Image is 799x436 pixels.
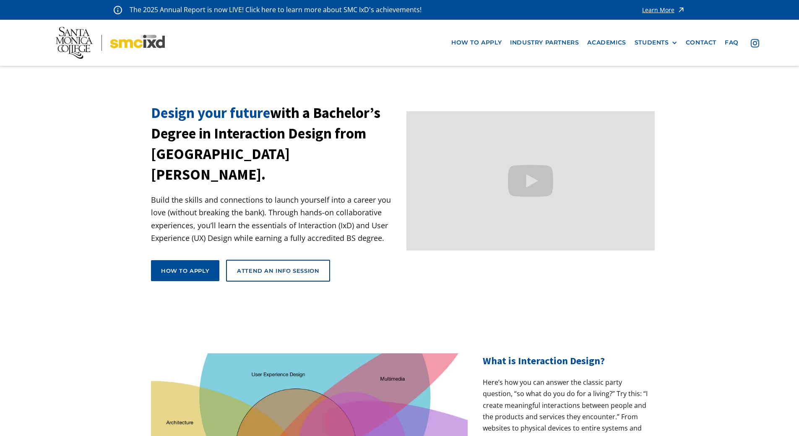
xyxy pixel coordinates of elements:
[642,4,685,16] a: Learn More
[721,35,743,50] a: faq
[677,4,685,16] img: icon - arrow - alert
[583,35,630,50] a: Academics
[151,260,219,281] a: How to apply
[406,111,655,251] iframe: Design your future with a Bachelor's Degree in Interaction Design from Santa Monica College
[751,39,759,47] img: icon - instagram
[447,35,506,50] a: how to apply
[161,267,209,274] div: How to apply
[130,4,422,16] p: The 2025 Annual Report is now LIVE! Click here to learn more about SMC IxD's achievements!
[56,27,165,59] img: Santa Monica College - SMC IxD logo
[635,39,677,46] div: STUDENTS
[642,7,674,13] div: Learn More
[151,193,400,245] p: Build the skills and connections to launch yourself into a career you love (without breaking the ...
[483,353,648,368] h2: What is Interaction Design?
[237,267,319,274] div: Attend an Info Session
[151,103,400,185] h1: with a Bachelor’s Degree in Interaction Design from [GEOGRAPHIC_DATA][PERSON_NAME].
[226,260,330,282] a: Attend an Info Session
[114,5,122,14] img: icon - information - alert
[635,39,669,46] div: STUDENTS
[682,35,721,50] a: contact
[151,104,270,122] span: Design your future
[506,35,583,50] a: industry partners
